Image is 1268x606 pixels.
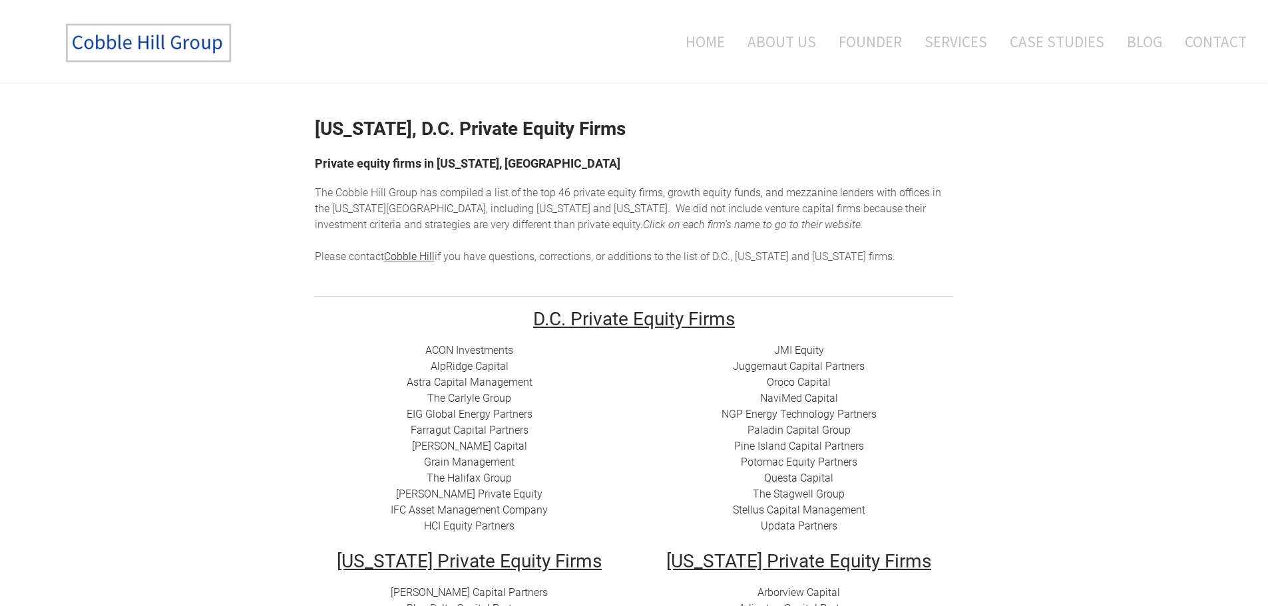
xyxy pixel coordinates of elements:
[1175,14,1247,69] a: Contact
[407,376,532,388] a: ​Astra Capital Management
[734,440,864,452] a: Pine Island Capital Partners
[384,250,435,263] a: Cobble Hill
[1000,14,1114,69] a: Case Studies
[391,504,548,516] a: IFC Asset Management Company
[407,408,532,420] a: EIG Global Energy Partners
[666,550,931,572] u: [US_STATE] Private Equity Firms
[774,344,824,357] a: JMI Equity
[315,343,624,534] div: ​​ ​​​
[315,202,926,231] span: enture capital firms because their investment criteria and strategies are very different than pri...
[315,156,620,170] font: Private equity firms in [US_STATE], [GEOGRAPHIC_DATA]
[315,250,895,263] span: Please contact if you have questions, corrections, or additions to the list of D.C., [US_STATE] a...
[738,14,826,69] a: About Us
[764,472,833,484] a: Questa Capital
[51,14,250,73] img: The Cobble Hill Group LLC
[741,456,857,468] a: ​Potomac Equity Partners
[1117,14,1172,69] a: Blog
[733,504,865,516] a: Stellus Capital Management
[757,586,840,599] a: Arborview Capital
[412,440,527,452] a: ​[PERSON_NAME] Capital
[315,185,954,265] div: he top 46 private equity firms, growth equity funds, and mezzanine lenders with offices in the [U...
[915,14,997,69] a: Services
[396,488,542,500] a: [PERSON_NAME] Private Equity​
[760,392,838,404] a: NaviMed Capital
[533,308,735,330] u: D.C. Private Equity Firms
[315,118,626,140] strong: [US_STATE], D.C. Private Equity Firms
[427,392,511,404] a: The Carlyle Group
[391,586,548,599] a: [PERSON_NAME] Capital Partners
[424,456,515,468] a: Grain Management
[427,472,512,484] a: The Halifax Group
[424,520,515,532] a: HCI Equity Partners
[431,360,509,373] a: ​AlpRidge Capital
[315,186,527,199] span: The Cobble Hill Group has compiled a list of t
[753,488,845,500] a: The Stagwell Group
[425,344,513,357] a: ACON Investments
[829,14,912,69] a: Founder
[733,360,865,373] a: Juggernaut Capital Partners
[722,408,877,420] a: NGP Energy Technology Partners
[411,424,528,436] a: Farragut Capital Partners
[666,14,735,69] a: Home
[767,376,831,388] a: Oroco Capital
[747,424,851,436] a: Paladin Capital Group
[761,520,837,532] a: Updata Partners
[643,218,863,231] em: Click on each firm's name to go to their website. ​
[337,550,602,572] u: [US_STATE] Private Equity Firms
